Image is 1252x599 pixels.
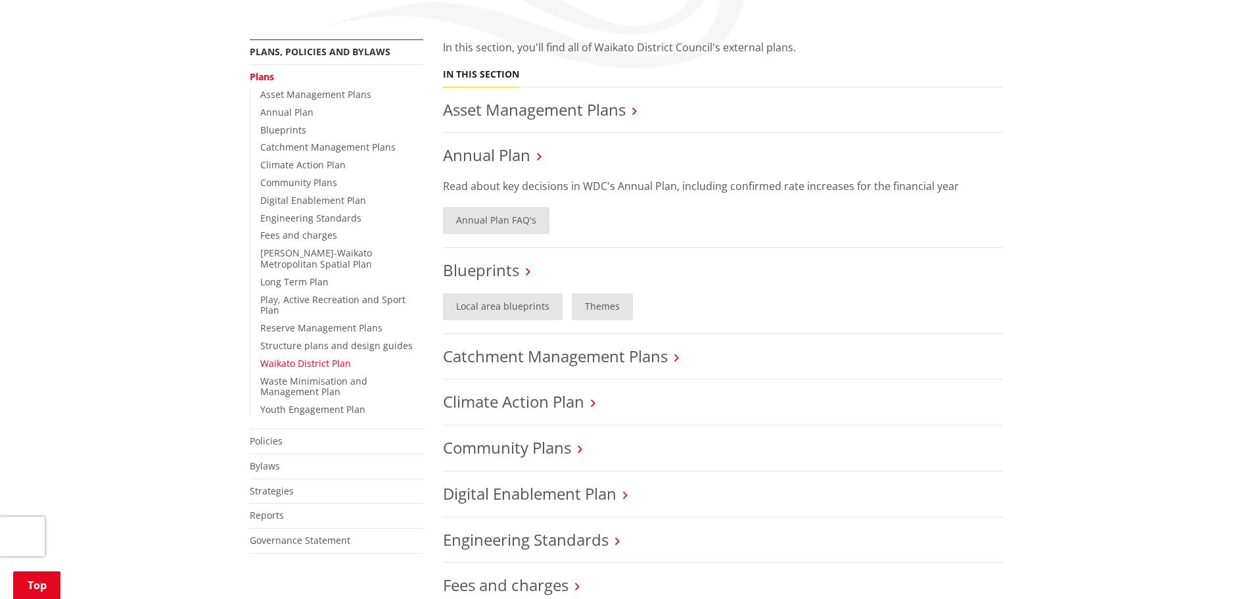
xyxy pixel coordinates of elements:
a: Digital Enablement Plan [443,483,616,504]
a: Climate Action Plan [443,391,584,412]
a: Catchment Management Plans [443,345,668,367]
a: Strategies [250,485,294,497]
a: Youth Engagement Plan [260,403,365,416]
a: Local area blueprints [443,293,563,320]
a: Play, Active Recreation and Sport Plan [260,293,406,317]
a: Blueprints [443,259,519,281]
a: Waikato District Plan [260,357,351,370]
a: Governance Statement [250,534,350,546]
a: Community Plans [260,176,337,189]
a: Reserve Management Plans [260,322,383,334]
a: Engineering Standards [260,212,361,224]
a: Fees and charges [443,574,568,596]
a: Fees and charges [260,229,337,241]
a: Annual Plan [260,106,313,118]
a: Digital Enablement Plan [260,194,366,206]
a: Themes [572,293,633,320]
a: Catchment Management Plans [260,141,396,153]
a: Top [13,571,60,599]
a: Engineering Standards [443,529,609,550]
a: Plans [250,70,274,83]
p: Read about key decisions in WDC's Annual Plan, including confirmed rate increases for the financi... [443,178,1003,194]
h5: In this section [443,69,519,80]
a: Climate Action Plan [260,158,346,171]
a: Bylaws [250,460,280,472]
a: Community Plans [443,437,571,458]
a: Reports [250,509,284,521]
a: [PERSON_NAME]-Waikato Metropolitan Spatial Plan [260,247,372,270]
a: Annual Plan [443,144,530,166]
a: Policies [250,435,283,447]
iframe: Messenger Launcher [1192,544,1239,591]
a: Structure plans and design guides [260,339,413,352]
a: Asset Management Plans [443,99,626,120]
a: Waste Minimisation and Management Plan [260,375,367,398]
a: Long Term Plan [260,276,329,288]
a: Annual Plan FAQ's [443,207,549,234]
a: Asset Management Plans [260,88,371,101]
a: Blueprints [260,124,306,136]
a: Plans, policies and bylaws [250,45,390,58]
p: In this section, you'll find all of Waikato District Council's external plans. [443,39,1003,55]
